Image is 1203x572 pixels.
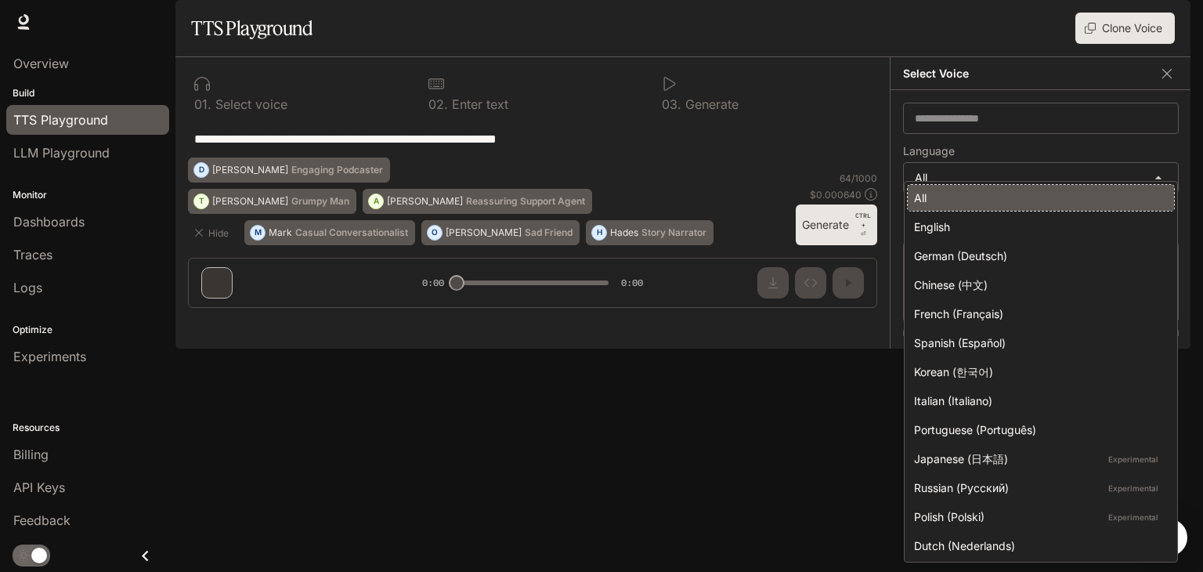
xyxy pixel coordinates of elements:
div: All [914,190,1161,206]
div: French (Français) [914,306,1161,322]
div: Portuguese (Português) [914,422,1161,438]
div: Chinese (中文) [914,277,1161,293]
p: Experimental [1105,510,1161,524]
div: Dutch (Nederlands) [914,538,1161,554]
p: Experimental [1105,452,1161,466]
div: English [914,219,1161,235]
div: German (Deutsch) [914,248,1161,264]
p: Experimental [1105,481,1161,495]
div: Polish (Polski) [914,509,1161,525]
div: Korean (한국어) [914,364,1161,380]
div: Japanese (日本語) [914,451,1161,467]
div: Spanish (Español) [914,335,1161,351]
div: Italian (Italiano) [914,393,1161,409]
div: Russian (Русский) [914,480,1161,496]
